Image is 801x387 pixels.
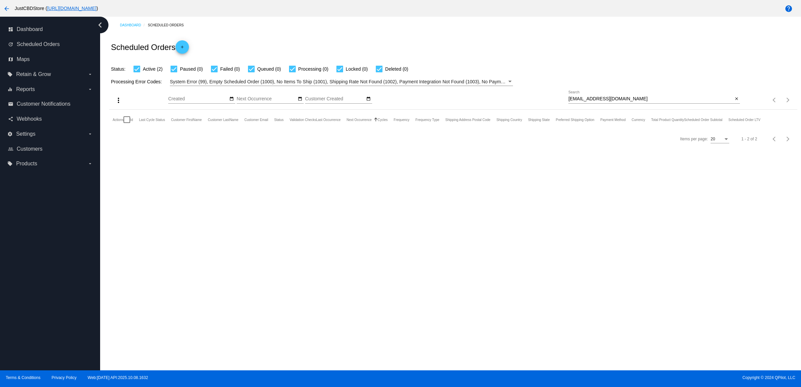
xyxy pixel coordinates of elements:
[168,96,228,102] input: Created
[729,118,761,122] button: Change sorting for LifetimeValue
[180,65,203,73] span: Paused (0)
[16,71,51,77] span: Retain & Grow
[416,118,440,122] button: Change sorting for FrequencyType
[130,118,133,122] button: Change sorting for Id
[17,146,42,152] span: Customers
[111,79,162,84] span: Processing Error Codes:
[8,39,93,50] a: update Scheduled Orders
[87,87,93,92] i: arrow_drop_down
[651,110,684,130] mat-header-cell: Total Product Quantity
[16,86,35,92] span: Reports
[237,96,297,102] input: Next Occurrence
[87,72,93,77] i: arrow_drop_down
[768,93,781,107] button: Previous page
[8,114,93,124] a: share Webhooks
[556,118,594,122] button: Change sorting for PreferredShippingOption
[178,45,186,53] mat-icon: add
[16,161,37,167] span: Products
[8,144,93,154] a: people_outline Customers
[17,41,60,47] span: Scheduled Orders
[378,118,388,122] button: Change sorting for Cycles
[7,87,13,92] i: equalizer
[52,375,77,380] a: Privacy Policy
[111,40,189,54] h2: Scheduled Orders
[16,131,35,137] span: Settings
[257,65,281,73] span: Queued (0)
[111,66,125,72] span: Status:
[781,132,795,146] button: Next page
[734,96,739,102] mat-icon: close
[385,65,408,73] span: Deleted (0)
[305,96,365,102] input: Customer Created
[733,96,740,103] button: Clear
[8,57,13,62] i: map
[139,118,165,122] button: Change sorting for LastProcessingCycleId
[17,56,30,62] span: Maps
[171,118,202,122] button: Change sorting for CustomerFirstName
[528,118,550,122] button: Change sorting for ShippingState
[394,118,410,122] button: Change sorting for Frequency
[316,118,340,122] button: Change sorting for LastOccurrenceUtc
[680,137,708,141] div: Items per page:
[8,116,13,122] i: share
[220,65,240,73] span: Failed (0)
[47,6,96,11] a: [URL][DOMAIN_NAME]
[114,96,122,104] mat-icon: more_vert
[768,132,781,146] button: Previous page
[17,101,70,107] span: Customer Notifications
[112,110,123,130] mat-header-cell: Actions
[366,96,371,102] mat-icon: date_range
[143,65,163,73] span: Active (2)
[244,118,268,122] button: Change sorting for CustomerEmail
[711,137,729,142] mat-select: Items per page:
[298,96,302,102] mat-icon: date_range
[741,137,757,141] div: 1 - 2 of 2
[568,96,733,102] input: Search
[8,99,93,109] a: email Customer Notifications
[95,20,105,30] i: chevron_left
[7,131,13,137] i: settings
[7,72,13,77] i: local_offer
[120,20,148,30] a: Dashboard
[208,118,239,122] button: Change sorting for CustomerLastName
[346,65,368,73] span: Locked (0)
[87,131,93,137] i: arrow_drop_down
[406,375,795,380] span: Copyright © 2024 QPilot, LLC
[8,146,13,152] i: people_outline
[8,54,93,65] a: map Maps
[8,42,13,47] i: update
[290,110,316,130] mat-header-cell: Validation Checks
[8,24,93,35] a: dashboard Dashboard
[445,118,490,122] button: Change sorting for ShippingPostcode
[17,26,43,32] span: Dashboard
[600,118,626,122] button: Change sorting for PaymentMethod.Type
[88,375,148,380] a: Web:[DATE] API:2025.10.08.1632
[148,20,190,30] a: Scheduled Orders
[781,93,795,107] button: Next page
[785,5,793,13] mat-icon: help
[298,65,328,73] span: Processing (0)
[631,118,645,122] button: Change sorting for CurrencyIso
[496,118,522,122] button: Change sorting for ShippingCountry
[87,161,93,166] i: arrow_drop_down
[7,161,13,166] i: local_offer
[17,116,42,122] span: Webhooks
[684,118,722,122] button: Change sorting for Subtotal
[347,118,372,122] button: Change sorting for NextOccurrenceUtc
[15,6,98,11] span: JustCBDStore ( )
[3,5,11,13] mat-icon: arrow_back
[8,27,13,32] i: dashboard
[274,118,283,122] button: Change sorting for Status
[711,137,715,141] span: 20
[170,78,513,86] mat-select: Filter by Processing Error Codes
[229,96,234,102] mat-icon: date_range
[8,101,13,107] i: email
[6,375,40,380] a: Terms & Conditions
